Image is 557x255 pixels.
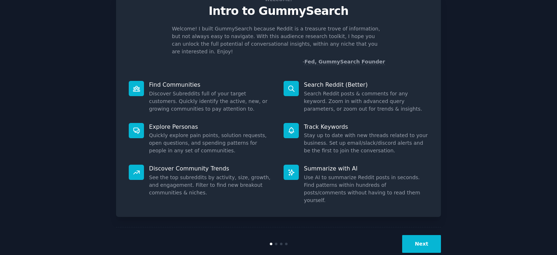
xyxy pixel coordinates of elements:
[304,132,428,155] dd: Stay up to date with new threads related to your business. Set up email/slack/discord alerts and ...
[149,165,273,172] p: Discover Community Trends
[149,123,273,131] p: Explore Personas
[304,174,428,204] dd: Use AI to summarize Reddit posts in seconds. Find patterns within hundreds of posts/comments with...
[149,174,273,197] dd: See the top subreddits by activity, size, growth, and engagement. Filter to find new breakout com...
[304,123,428,131] p: Track Keywords
[304,90,428,113] dd: Search Reddit posts & comments for any keyword. Zoom in with advanced query parameters, or zoom o...
[304,59,385,65] a: Fed, GummySearch Founder
[149,81,273,89] p: Find Communities
[124,5,433,17] p: Intro to GummySearch
[172,25,385,55] p: Welcome! I built GummySearch because Reddit is a treasure trove of information, but not always ea...
[402,235,441,253] button: Next
[149,90,273,113] dd: Discover Subreddits full of your target customers. Quickly identify the active, new, or growing c...
[302,58,385,66] div: -
[304,81,428,89] p: Search Reddit (Better)
[149,132,273,155] dd: Quickly explore pain points, solution requests, open questions, and spending patterns for people ...
[304,165,428,172] p: Summarize with AI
